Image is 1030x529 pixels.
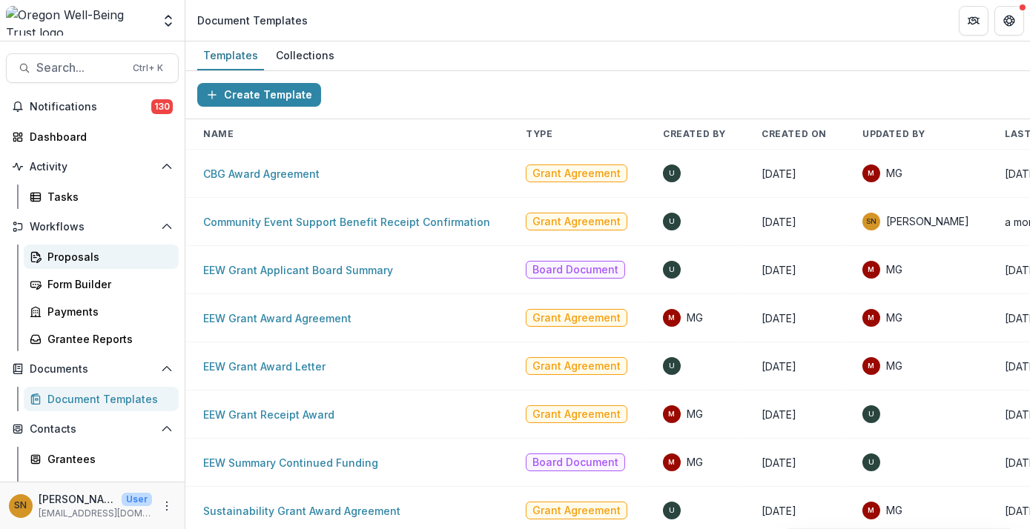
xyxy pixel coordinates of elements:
span: 130 [151,99,173,114]
a: Collections [270,41,340,70]
th: Created On [744,119,845,150]
span: Documents [30,363,155,376]
div: Tasks [47,189,167,204]
a: Communications [24,474,179,499]
button: Open Documents [6,357,179,381]
span: [DATE] [762,456,796,469]
span: Grant Agreement [532,167,621,180]
a: Dashboard [6,124,179,149]
div: Document Templates [197,13,308,28]
button: More [158,497,176,515]
button: Search... [6,53,179,83]
span: MG [886,166,902,181]
div: Collections [270,44,340,66]
p: [EMAIL_ADDRESS][DOMAIN_NAME] [39,507,152,520]
div: Unknown [669,266,675,273]
span: Notifications [30,101,151,113]
a: EEW Summary Continued Funding [203,456,378,469]
div: Proposals [47,249,167,264]
div: MG [868,507,875,514]
div: Document Templates [47,391,167,407]
a: CBG Award Agreement [203,167,320,180]
span: Contacts [30,423,155,436]
th: Type [508,119,645,150]
button: Create Template [197,83,321,107]
div: MG [868,314,875,322]
img: Oregon Well-Being Trust logo [6,6,152,36]
div: Unknown [669,362,675,370]
div: Communications [47,479,167,494]
span: Grant Agreement [532,408,621,421]
span: [DATE] [762,408,796,421]
div: Unknown [669,218,675,225]
div: Templates [197,44,264,66]
span: Grant Agreement [532,312,621,325]
a: Grantee Reports [24,327,179,351]
span: [DATE] [762,312,796,325]
span: [PERSON_NAME] [886,214,969,229]
span: Board Document [532,264,618,276]
div: MG [669,410,676,418]
button: Open Workflows [6,215,179,239]
span: MG [886,359,902,373]
div: MG [669,459,676,466]
a: EEW Grant Award Agreement [203,312,351,325]
span: Workflows [30,221,155,233]
span: [DATE] [762,360,796,373]
div: MG [868,362,875,370]
span: Search... [36,61,124,75]
div: Unknown [868,410,874,418]
th: Name [185,119,508,150]
a: Grantees [24,447,179,471]
button: Notifications130 [6,95,179,119]
span: Grant Agreement [532,216,621,228]
p: [PERSON_NAME] [39,491,116,507]
th: Updated By [845,119,987,150]
div: Form Builder [47,276,167,292]
a: EEW Grant Receipt Award [203,408,334,421]
nav: breadcrumb [191,10,314,31]
span: Board Document [532,456,618,469]
th: Created By [645,119,744,150]
span: MG [886,310,902,325]
span: [DATE] [762,216,796,228]
span: MG [687,310,703,325]
div: MG [868,170,875,177]
a: Document Templates [24,387,179,411]
span: [DATE] [762,505,796,517]
span: Grant Agreement [532,360,621,373]
span: Grant Agreement [532,505,621,517]
div: Dashboard [30,129,167,144]
a: Tasks [24,184,179,209]
a: EEW Grant Award Letter [203,360,326,373]
div: Ctrl + K [130,60,166,76]
a: Community Event Support Benefit Receipt Confirmation [203,216,490,228]
button: Get Help [994,6,1024,36]
div: MG [669,314,676,322]
div: Payments [47,304,167,319]
div: Unknown [669,170,675,177]
span: MG [886,262,902,277]
a: Proposals [24,244,179,269]
span: [DATE] [762,264,796,276]
button: Partners [959,6,988,36]
a: Templates [197,41,264,70]
span: [DATE] [762,167,796,180]
div: Unknown [868,459,874,466]
div: Unknown [669,507,675,514]
span: MG [687,407,703,422]
div: Grantee Reports [47,331,167,347]
div: Siri Ngai [15,501,27,510]
span: MG [886,503,902,518]
span: Activity [30,161,155,173]
span: MG [687,455,703,470]
a: Form Builder [24,272,179,296]
p: User [122,493,152,506]
a: Sustainability Grant Award Agreement [203,505,400,517]
div: Grantees [47,451,167,467]
div: Siri Ngai [866,218,877,225]
button: Open Contacts [6,417,179,441]
div: MG [868,266,875,273]
a: Payments [24,299,179,324]
button: Open entity switcher [158,6,179,36]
